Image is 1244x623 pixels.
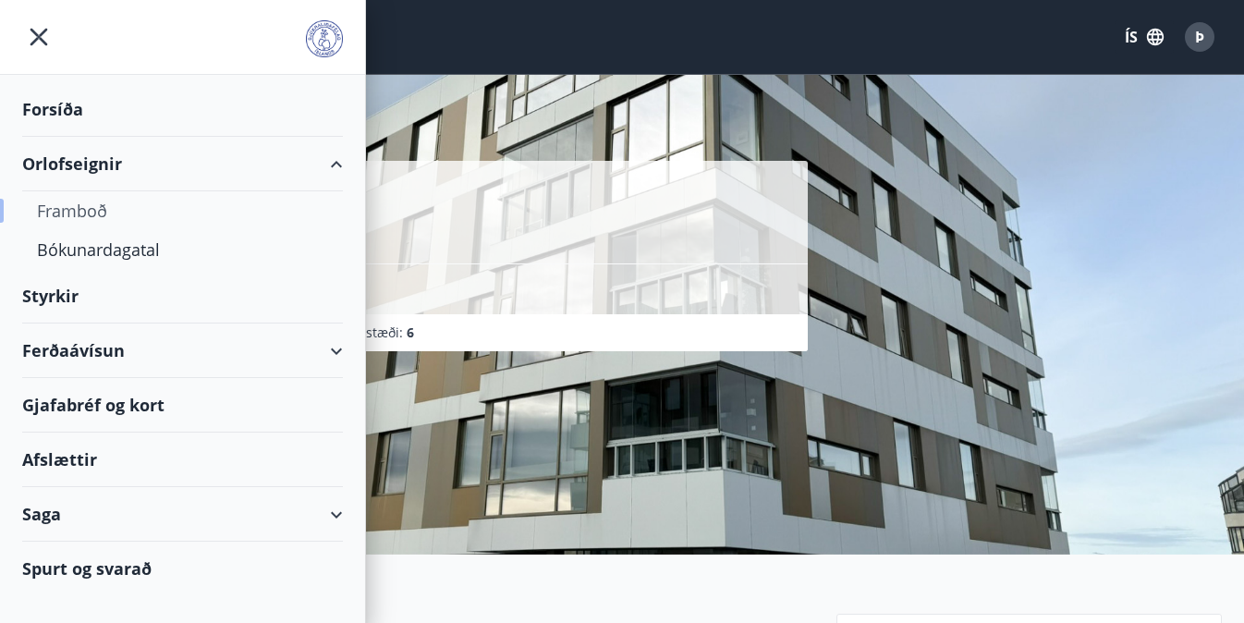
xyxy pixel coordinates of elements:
span: Svefnstæði : [332,324,414,342]
button: menu [22,20,55,54]
div: Styrkir [22,269,343,324]
button: Þ [1177,15,1222,59]
span: Þ [1195,27,1204,47]
button: ÍS [1115,20,1174,54]
div: Bókunardagatal [37,230,328,269]
div: Framboð [37,191,328,230]
img: union_logo [306,20,343,57]
div: Spurt og svarað [22,542,343,595]
div: Afslættir [22,433,343,487]
div: Saga [22,487,343,542]
span: 6 [407,324,414,341]
div: Forsíða [22,82,343,137]
div: Ferðaávísun [22,324,343,378]
div: Orlofseignir [22,137,343,191]
div: Gjafabréf og kort [22,378,343,433]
